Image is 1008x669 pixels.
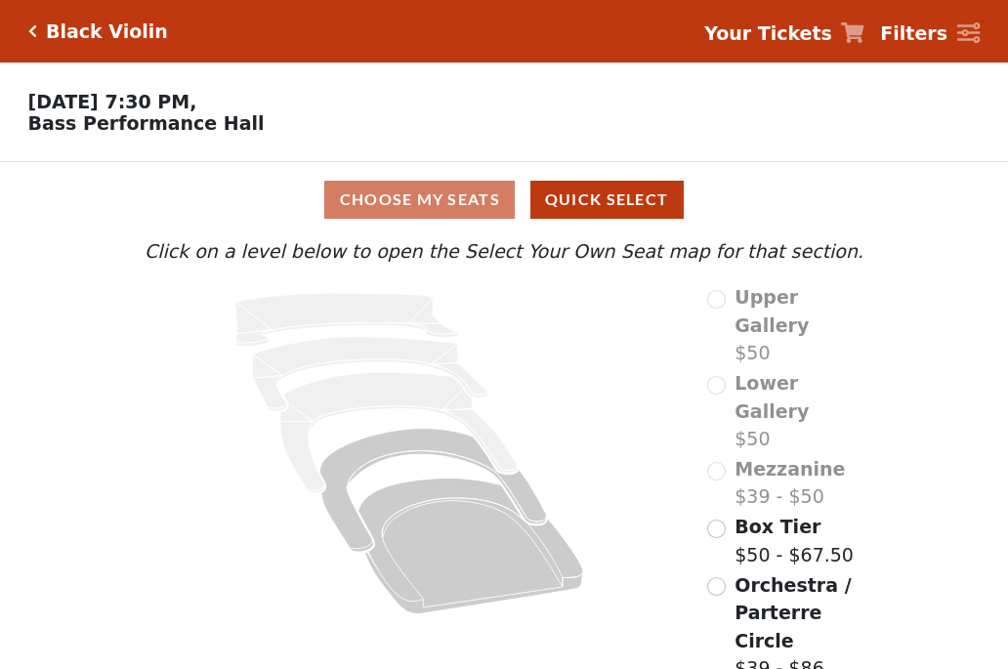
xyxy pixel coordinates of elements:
label: $50 [735,283,868,367]
span: Box Tier [735,516,820,537]
span: Upper Gallery [735,286,809,336]
button: Quick Select [530,181,684,219]
path: Upper Gallery - Seats Available: 0 [235,293,458,347]
span: Mezzanine [735,458,845,480]
a: Filters [880,20,980,48]
path: Lower Gallery - Seats Available: 0 [253,337,488,411]
p: Click on a level below to open the Select Your Own Seat map for that section. [140,237,868,266]
path: Orchestra / Parterre Circle - Seats Available: 685 [358,479,584,614]
strong: Your Tickets [704,22,832,44]
h5: Black Violin [46,21,168,43]
span: Orchestra / Parterre Circle [735,574,851,651]
label: $50 [735,369,868,453]
label: $50 - $67.50 [735,513,854,568]
span: Lower Gallery [735,372,809,422]
a: Click here to go back to filters [28,24,37,38]
strong: Filters [880,22,947,44]
a: Your Tickets [704,20,864,48]
label: $39 - $50 [735,455,845,511]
